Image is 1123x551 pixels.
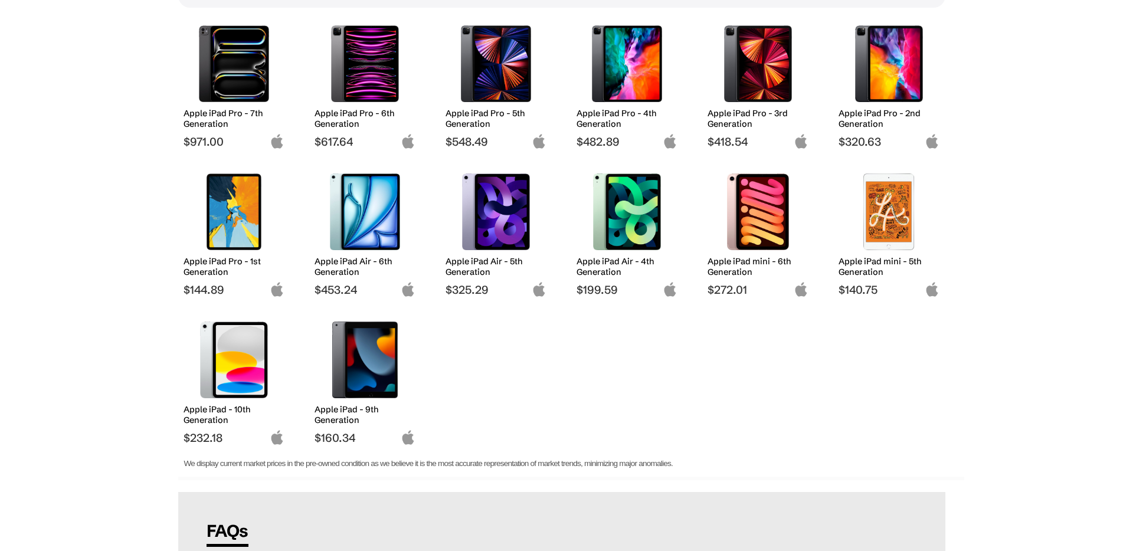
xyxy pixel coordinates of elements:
[454,25,538,102] img: Apple iPad Pro 5th Generation
[178,168,290,297] a: Apple iPad Pro 1st Generation Apple iPad Pro - 1st Generation $144.89 apple-logo
[315,256,415,277] h2: Apple iPad Air - 6th Generation
[571,19,683,149] a: Apple iPad Pro 4th Generation Apple iPad Pro - 4th Generation $482.89 apple-logo
[440,168,552,297] a: Apple iPad Air 5th Generation Apple iPad Air - 5th Generation $325.29 apple-logo
[577,283,677,297] span: $199.59
[309,19,421,149] a: Apple iPad Pro 6th Generation Apple iPad Pro - 6th Generation $617.64 apple-logo
[270,282,284,297] img: apple-logo
[839,256,939,277] h2: Apple iPad mini - 5th Generation
[585,25,669,102] img: Apple iPad Pro 4th Generation
[207,520,248,547] span: FAQs
[315,404,415,425] h2: Apple iPad - 9th Generation
[446,283,546,297] span: $325.29
[184,457,921,471] p: We display current market prices in the pre-owned condition as we believe it is the most accurate...
[839,108,939,129] h2: Apple iPad Pro - 2nd Generation
[440,19,552,149] a: Apple iPad Pro 5th Generation Apple iPad Pro - 5th Generation $548.49 apple-logo
[401,430,415,445] img: apple-logo
[446,135,546,149] span: $548.49
[315,283,415,297] span: $453.24
[833,168,945,297] a: Apple iPad mini 5th Generation Apple iPad mini - 5th Generation $140.75 apple-logo
[184,431,284,445] span: $232.18
[184,108,284,129] h2: Apple iPad Pro - 7th Generation
[663,134,677,149] img: apple-logo
[446,108,546,129] h2: Apple iPad Pro - 5th Generation
[847,173,931,250] img: Apple iPad mini 5th Generation
[323,322,407,398] img: Apple iPad (9th Generation)
[708,256,808,277] h2: Apple iPad mini - 6th Generation
[192,322,276,398] img: Apple iPad (10th Generation)
[315,135,415,149] span: $617.64
[270,430,284,445] img: apple-logo
[323,173,407,250] img: Apple iPad Air 6th Generation
[192,173,276,250] img: Apple iPad Pro 1st Generation
[309,316,421,445] a: Apple iPad (9th Generation) Apple iPad - 9th Generation $160.34 apple-logo
[401,282,415,297] img: apple-logo
[454,173,538,250] img: Apple iPad Air 5th Generation
[577,108,677,129] h2: Apple iPad Pro - 4th Generation
[270,134,284,149] img: apple-logo
[577,256,677,277] h2: Apple iPad Air - 4th Generation
[716,25,800,102] img: Apple iPad Pro 3rd Generation
[184,404,284,425] h2: Apple iPad - 10th Generation
[577,135,677,149] span: $482.89
[532,134,546,149] img: apple-logo
[192,25,276,102] img: Apple iPad Pro 7th Generation
[702,168,814,297] a: Apple iPad mini 6th Generation Apple iPad mini - 6th Generation $272.01 apple-logo
[833,19,945,149] a: Apple iPad Pro 2nd Generation Apple iPad Pro - 2nd Generation $320.63 apple-logo
[708,135,808,149] span: $418.54
[309,168,421,297] a: Apple iPad Air 6th Generation Apple iPad Air - 6th Generation $453.24 apple-logo
[315,108,415,129] h2: Apple iPad Pro - 6th Generation
[708,108,808,129] h2: Apple iPad Pro - 3rd Generation
[716,173,800,250] img: Apple iPad mini 6th Generation
[585,173,669,250] img: Apple iPad Air 4th Generation
[794,134,808,149] img: apple-logo
[702,19,814,149] a: Apple iPad Pro 3rd Generation Apple iPad Pro - 3rd Generation $418.54 apple-logo
[925,134,939,149] img: apple-logo
[571,168,683,297] a: Apple iPad Air 4th Generation Apple iPad Air - 4th Generation $199.59 apple-logo
[794,282,808,297] img: apple-logo
[184,283,284,297] span: $144.89
[839,135,939,149] span: $320.63
[532,282,546,297] img: apple-logo
[323,25,407,102] img: Apple iPad Pro 6th Generation
[178,19,290,149] a: Apple iPad Pro 7th Generation Apple iPad Pro - 7th Generation $971.00 apple-logo
[184,135,284,149] span: $971.00
[446,256,546,277] h2: Apple iPad Air - 5th Generation
[184,256,284,277] h2: Apple iPad Pro - 1st Generation
[708,283,808,297] span: $272.01
[178,316,290,445] a: Apple iPad (10th Generation) Apple iPad - 10th Generation $232.18 apple-logo
[315,431,415,445] span: $160.34
[925,282,939,297] img: apple-logo
[663,282,677,297] img: apple-logo
[401,134,415,149] img: apple-logo
[839,283,939,297] span: $140.75
[847,25,931,102] img: Apple iPad Pro 2nd Generation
